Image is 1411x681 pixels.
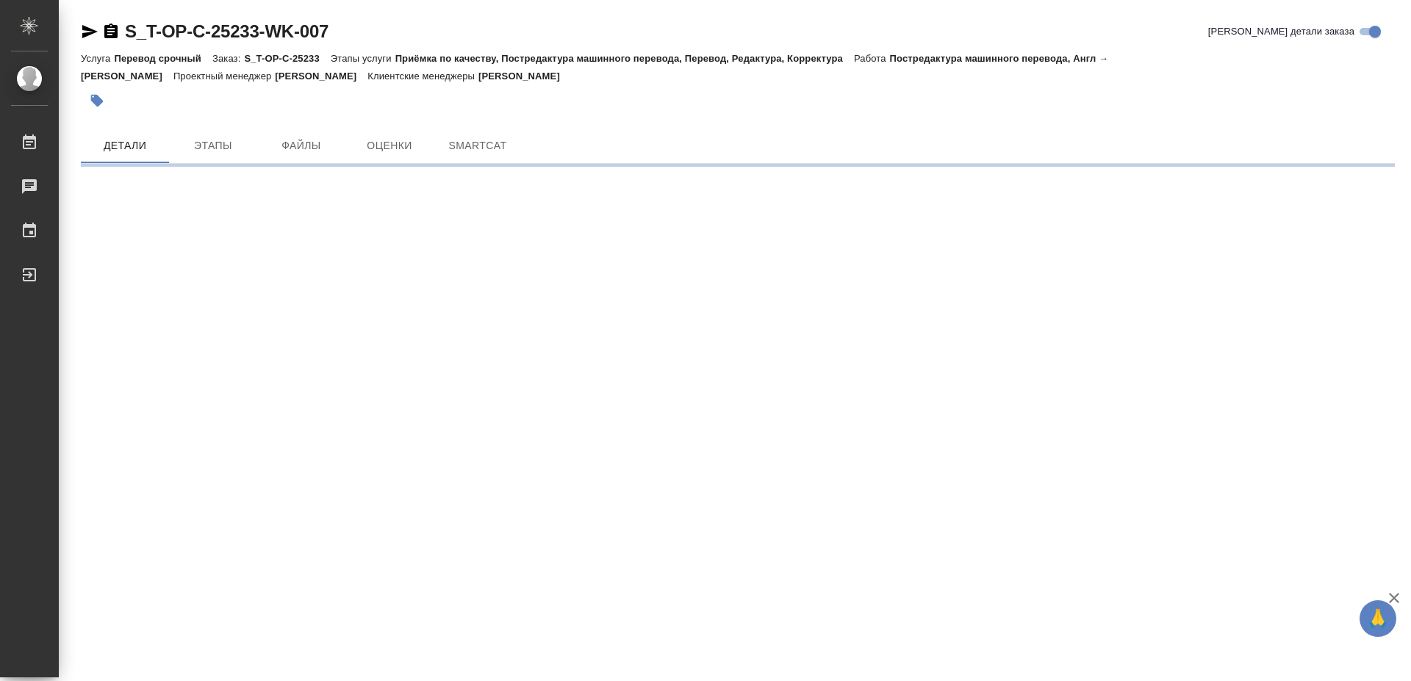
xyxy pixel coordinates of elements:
p: Этапы услуги [331,53,395,64]
p: [PERSON_NAME] [275,71,367,82]
span: Оценки [354,137,425,155]
p: Клиентские менеджеры [367,71,478,82]
button: 🙏 [1360,600,1396,637]
a: S_T-OP-C-25233-WK-007 [125,21,328,41]
p: Проектный менеджер [173,71,275,82]
p: Перевод срочный [114,53,212,64]
p: Заказ: [212,53,244,64]
span: [PERSON_NAME] детали заказа [1208,24,1354,39]
button: Скопировать ссылку для ЯМессенджера [81,23,98,40]
span: Детали [90,137,160,155]
span: Файлы [266,137,337,155]
p: Услуга [81,53,114,64]
p: S_T-OP-C-25233 [244,53,330,64]
button: Скопировать ссылку [102,23,120,40]
span: SmartCat [442,137,513,155]
p: Работа [854,53,890,64]
p: [PERSON_NAME] [478,71,571,82]
button: Добавить тэг [81,84,113,117]
p: Приёмка по качеству, Постредактура машинного перевода, Перевод, Редактура, Корректура [395,53,854,64]
span: Этапы [178,137,248,155]
span: 🙏 [1365,603,1390,634]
